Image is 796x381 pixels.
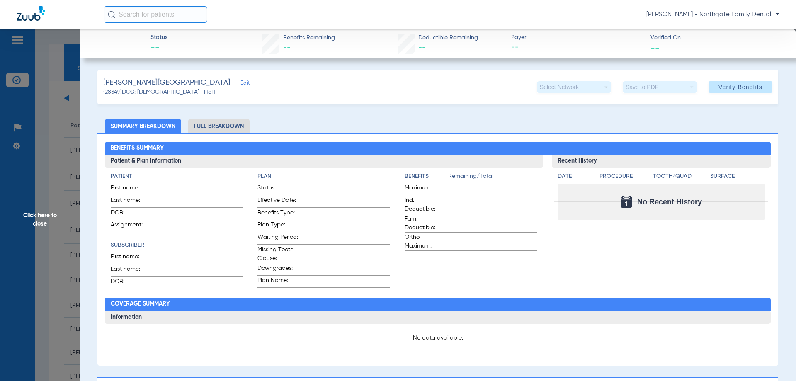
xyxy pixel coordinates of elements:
app-breakdown-title: Surface [710,172,765,184]
span: Waiting Period: [257,233,298,244]
h3: Patient & Plan Information [105,155,543,168]
span: Verified On [650,34,783,42]
span: First name: [111,252,151,264]
span: DOB: [111,277,151,289]
span: -- [283,44,291,51]
h4: Benefits [405,172,448,181]
span: DOB: [111,209,151,220]
p: No data available. [111,334,765,342]
app-breakdown-title: Tooth/Quad [653,172,708,184]
span: Plan Name: [257,276,298,287]
span: Deductible Remaining [418,34,478,42]
h4: Tooth/Quad [653,172,708,181]
input: Search for patients [104,6,207,23]
span: Maximum: [405,184,445,195]
h2: Coverage Summary [105,298,771,311]
span: [PERSON_NAME] - Northgate Family Dental [646,10,779,19]
span: -- [511,42,643,53]
img: Calendar [621,196,632,208]
span: [PERSON_NAME][GEOGRAPHIC_DATA] [103,78,230,88]
span: Effective Date: [257,196,298,207]
span: -- [650,43,660,52]
span: Edit [240,80,248,88]
span: Status [150,33,167,42]
span: (28349) DOB: [DEMOGRAPHIC_DATA] - HoH [103,88,216,97]
img: Search Icon [108,11,115,18]
h4: Procedure [599,172,650,181]
span: Last name: [111,265,151,276]
li: Summary Breakdown [105,119,181,133]
app-breakdown-title: Benefits [405,172,448,184]
span: Verify Benefits [718,84,762,90]
span: First name: [111,184,151,195]
span: No Recent History [637,198,702,206]
span: Benefits Type: [257,209,298,220]
span: Payer [511,33,643,42]
app-breakdown-title: Date [558,172,592,184]
button: Verify Benefits [709,81,772,93]
span: Ortho Maximum: [405,233,445,250]
span: Missing Tooth Clause: [257,245,298,263]
span: Plan Type: [257,221,298,232]
li: Full Breakdown [188,119,250,133]
h4: Plan [257,172,390,181]
app-breakdown-title: Procedure [599,172,650,184]
span: Status: [257,184,298,195]
h3: Information [105,311,771,324]
span: Ind. Deductible: [405,196,445,214]
h2: Benefits Summary [105,142,771,155]
span: Assignment: [111,221,151,232]
span: Fam. Deductible: [405,215,445,232]
span: -- [418,44,426,51]
h4: Surface [710,172,765,181]
h4: Date [558,172,592,181]
span: Remaining/Total [448,172,537,184]
h3: Recent History [552,155,771,168]
span: Last name: [111,196,151,207]
span: Benefits Remaining [283,34,335,42]
h4: Patient [111,172,243,181]
span: -- [150,42,167,54]
img: Zuub Logo [17,6,45,21]
span: Downgrades: [257,264,298,275]
h4: Subscriber [111,241,243,250]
